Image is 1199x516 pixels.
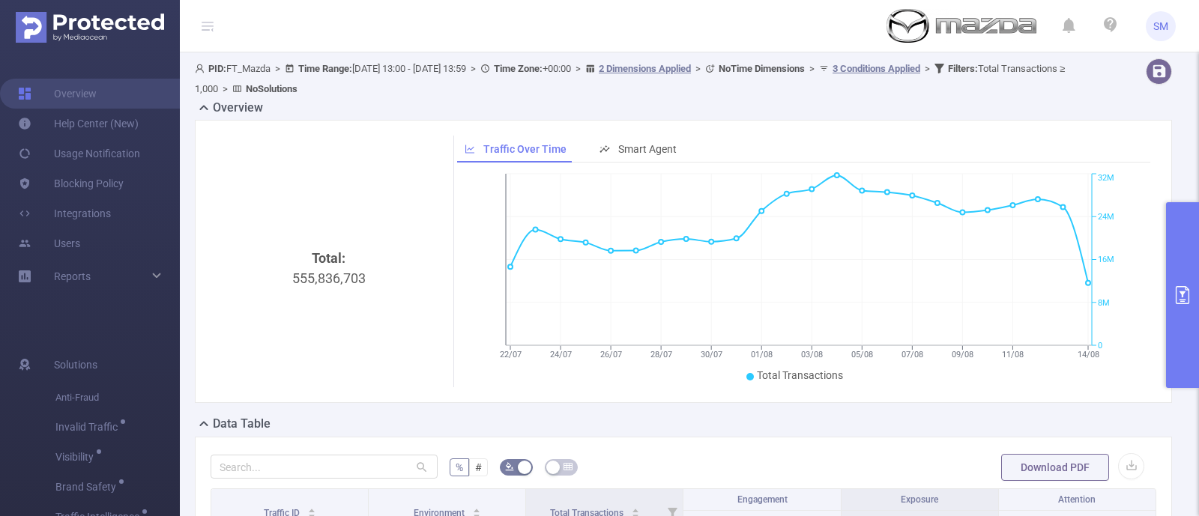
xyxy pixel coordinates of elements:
u: 2 Dimensions Applied [599,63,691,74]
b: Filters : [948,63,978,74]
tspan: 16M [1098,255,1114,265]
a: Help Center (New) [18,109,139,139]
u: 3 Conditions Applied [833,63,920,74]
span: Invalid Traffic [55,422,123,432]
tspan: 22/07 [499,350,521,359]
span: Anti-Fraud [55,383,180,413]
span: > [571,63,585,74]
tspan: 24/07 [549,350,571,359]
tspan: 32M [1098,174,1114,183]
div: 555,836,703 [217,248,441,500]
span: > [218,83,232,94]
h2: Overview [213,99,263,117]
b: Time Zone: [494,63,543,74]
span: Smart Agent [618,143,677,155]
button: Download PDF [1001,454,1109,481]
span: % [456,461,463,473]
img: Protected Media [16,12,164,43]
tspan: 26/07 [599,350,621,359]
span: > [271,63,285,74]
span: Brand Safety [55,482,121,492]
span: Visibility [55,452,99,462]
span: > [920,63,934,74]
b: Time Range: [298,63,352,74]
div: Sort [472,506,481,515]
tspan: 05/08 [851,350,872,359]
a: Overview [18,79,97,109]
b: No Solutions [246,83,298,94]
tspan: 11/08 [1001,350,1023,359]
div: Sort [307,506,316,515]
i: icon: user [195,64,208,73]
span: Exposure [901,494,938,505]
span: > [691,63,705,74]
span: Engagement [737,494,788,505]
a: Integrations [18,198,111,228]
a: Users [18,228,80,258]
tspan: 28/07 [650,350,671,359]
a: Reports [54,261,91,291]
tspan: 14/08 [1077,350,1099,359]
span: > [466,63,480,74]
input: Search... [211,455,438,479]
i: icon: caret-up [472,506,480,511]
div: Sort [631,506,640,515]
i: icon: bg-colors [505,462,514,471]
span: FT_Mazda [DATE] 13:00 - [DATE] 13:59 +00:00 [195,63,1065,94]
tspan: 07/08 [901,350,922,359]
span: # [475,461,482,473]
tspan: 0 [1098,341,1102,350]
tspan: 24M [1098,212,1114,222]
tspan: 01/08 [750,350,772,359]
span: Reports [54,270,91,282]
b: Total: [312,250,345,266]
i: icon: caret-up [632,506,640,511]
span: Traffic Over Time [483,143,567,155]
tspan: 30/07 [700,350,722,359]
span: SM [1153,11,1168,41]
span: Solutions [54,350,97,380]
tspan: 8M [1098,298,1110,308]
tspan: 09/08 [951,350,973,359]
i: icon: table [564,462,573,471]
i: icon: caret-up [307,506,315,511]
a: Usage Notification [18,139,140,169]
i: icon: line-chart [465,144,475,154]
b: No Time Dimensions [719,63,805,74]
h2: Data Table [213,415,271,433]
span: Total Transactions [757,369,843,381]
tspan: 03/08 [800,350,822,359]
b: PID: [208,63,226,74]
span: Attention [1058,494,1096,505]
span: > [805,63,819,74]
a: Blocking Policy [18,169,124,198]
